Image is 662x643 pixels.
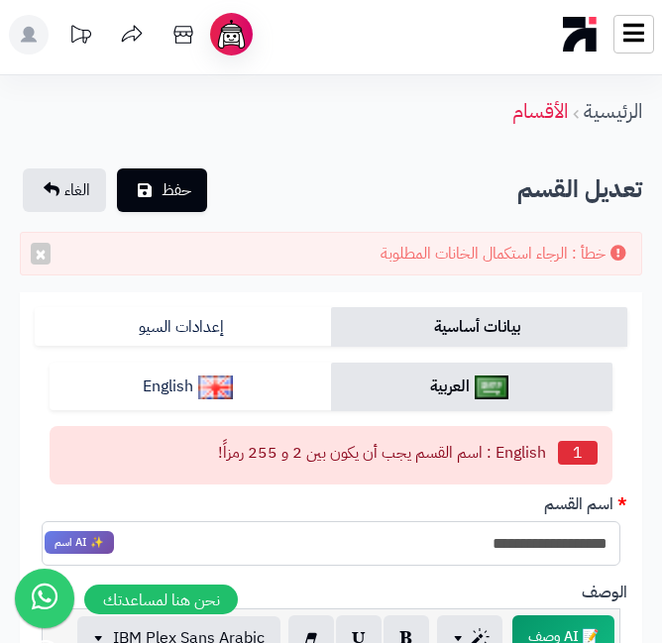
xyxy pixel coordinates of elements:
[50,363,331,411] a: English
[331,363,612,411] a: العربية
[23,168,106,212] a: الغاء
[574,582,635,604] label: الوصف
[214,17,249,52] img: ai-face.png
[517,171,642,207] b: تعديل القسم
[512,96,568,126] a: الأقسام
[20,232,642,276] div: خطأ : الرجاء استكمال الخانات المطلوبة
[198,375,233,399] img: English
[64,437,598,469] li: English : اسم القسم يجب أن يكون بين 2 و 255 رمزاً!
[64,178,90,202] span: الغاء
[162,178,191,202] span: حفظ
[35,307,331,347] a: إعدادات السيو
[584,96,642,126] a: الرئيسية
[331,307,627,347] a: بيانات أساسية
[536,493,635,516] label: اسم القسم
[55,15,105,59] a: تحديثات المنصة
[563,12,598,56] img: logo-mobile.png
[31,243,51,265] button: ×
[45,531,114,555] span: انقر لاستخدام رفيقك الذكي
[475,375,509,399] img: العربية
[117,168,207,212] button: حفظ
